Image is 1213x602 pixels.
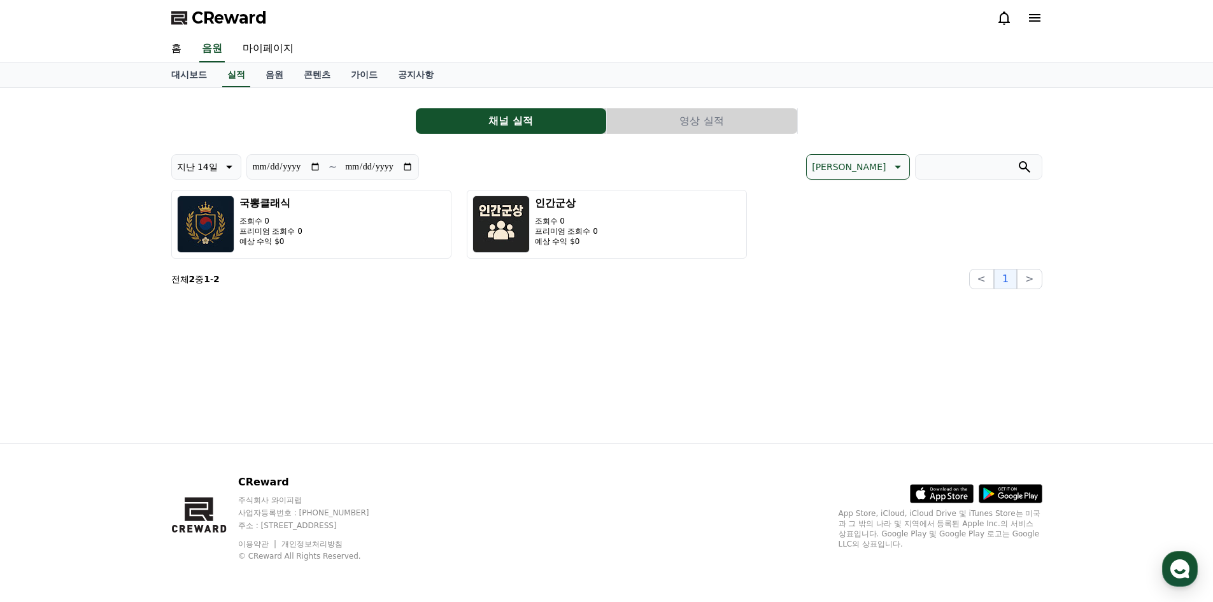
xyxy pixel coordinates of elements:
a: 개인정보처리방침 [281,540,343,548]
h3: 인간군상 [535,196,598,211]
span: CReward [192,8,267,28]
a: 채널 실적 [416,108,607,134]
h3: 국뽕클래식 [239,196,302,211]
div: 방금 [100,136,115,146]
p: ~ [329,159,337,175]
a: 대화 [84,404,164,436]
a: 대시보드 [161,63,217,87]
h1: CReward [15,96,90,116]
p: 지난 14일 [177,158,218,176]
p: 예상 수익 $0 [239,236,302,247]
button: [PERSON_NAME] [806,154,909,180]
a: 실적 [222,63,250,87]
a: 공지사항 [388,63,444,87]
a: 메시지를 입력하세요. [18,175,231,205]
img: 국뽕클래식 [177,196,234,253]
a: 설정 [164,404,245,436]
a: 음원 [255,63,294,87]
button: < [969,269,994,289]
img: 인간군상 [472,196,530,253]
button: 채널 실적 [416,108,606,134]
a: Creward방금 네 감사합니다~ [15,130,233,167]
button: 영상 실적 [607,108,797,134]
span: 이용중 [110,241,152,250]
a: 가이드 [341,63,388,87]
button: > [1017,269,1042,289]
strong: 2 [189,274,195,284]
strong: 1 [204,274,210,284]
p: 주식회사 와이피랩 [238,495,394,505]
button: 운영시간 보기 [162,101,233,116]
p: 프리미엄 조회수 0 [535,226,598,236]
a: 홈 [4,404,84,436]
span: 홈 [40,423,48,433]
a: 콘텐츠 [294,63,341,87]
p: App Store, iCloud, iCloud Drive 및 iTunes Store는 미국과 그 밖의 나라 및 지역에서 등록된 Apple Inc.의 서비스 상표입니다. Goo... [839,508,1042,549]
span: 대화 [117,424,132,434]
p: 예상 수익 $0 [535,236,598,247]
a: 채널톡이용중 [97,241,152,251]
button: 국뽕클래식 조회수 0 프리미엄 조회수 0 예상 수익 $0 [171,190,451,259]
p: CReward [238,475,394,490]
p: 사업자등록번호 : [PHONE_NUMBER] [238,508,394,518]
span: 메시지를 입력하세요. [27,183,118,196]
span: 내일 오전 8:30부터 운영해요 [80,210,183,220]
span: 설정 [197,423,212,433]
div: Creward [52,135,94,147]
a: 홈 [161,36,192,62]
p: [PERSON_NAME] [812,158,886,176]
button: 1 [994,269,1017,289]
div: 네 감사합니다~ [52,147,224,159]
button: 인간군상 조회수 0 프리미엄 조회수 0 예상 수익 $0 [467,190,747,259]
p: © CReward All Rights Reserved. [238,551,394,561]
b: 채널톡 [110,241,131,250]
p: 조회수 0 [535,216,598,226]
a: 음원 [199,36,225,62]
span: 운영시간 보기 [167,103,219,114]
a: CReward [171,8,267,28]
p: 전체 중 - [171,273,220,285]
button: 지난 14일 [171,154,241,180]
strong: 2 [213,274,220,284]
p: 조회수 0 [239,216,302,226]
a: 영상 실적 [607,108,798,134]
a: 마이페이지 [232,36,304,62]
a: 이용약관 [238,540,278,548]
p: 프리미엄 조회수 0 [239,226,302,236]
p: 주소 : [STREET_ADDRESS] [238,520,394,531]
